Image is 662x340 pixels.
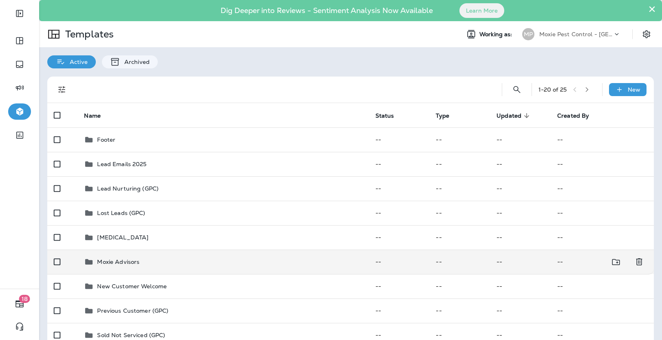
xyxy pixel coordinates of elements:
td: -- [490,250,551,274]
p: New Customer Welcome [97,283,167,290]
td: -- [551,127,654,152]
td: -- [369,152,430,176]
span: Type [436,112,449,119]
p: Templates [62,28,114,40]
p: Active [66,59,88,65]
td: -- [429,298,490,323]
td: -- [369,250,430,274]
button: Expand Sidebar [8,5,31,22]
td: -- [490,127,551,152]
span: Status [375,112,405,119]
td: -- [429,152,490,176]
td: -- [429,274,490,298]
button: Close [648,2,656,15]
p: Footer [97,136,115,143]
button: Search Templates [509,81,525,98]
p: Sold Not Serviced (GPC) [97,332,165,338]
td: -- [429,127,490,152]
button: Settings [639,27,654,42]
td: -- [551,176,654,201]
td: -- [490,298,551,323]
span: Status [375,112,394,119]
div: 1 - 20 of 25 [538,86,567,93]
p: Dig Deeper into Reviews - Sentiment Analysis Now Available [197,9,457,12]
td: -- [551,274,654,298]
span: Updated [496,112,532,119]
td: -- [369,298,430,323]
p: Lost Leads (GPC) [97,210,145,216]
td: -- [490,225,551,250]
div: MP [522,28,534,40]
button: Filters [54,81,70,98]
td: -- [429,201,490,225]
span: Name [84,112,111,119]
td: -- [369,201,430,225]
button: Learn More [459,3,504,18]
td: -- [429,225,490,250]
td: -- [551,225,654,250]
span: 18 [19,295,30,303]
td: -- [490,274,551,298]
p: Archived [120,59,150,65]
td: -- [369,127,430,152]
td: -- [490,201,551,225]
p: Moxie Advisors [97,259,139,265]
td: -- [429,250,490,274]
button: 18 [8,296,31,312]
td: -- [490,152,551,176]
p: [MEDICAL_DATA] [97,234,148,241]
p: Previous Customer (GPC) [97,307,168,314]
span: Created By [557,112,600,119]
span: Updated [496,112,521,119]
button: Delete [631,254,647,270]
span: Type [436,112,460,119]
p: New [628,86,640,93]
td: -- [369,225,430,250]
button: Move to folder [608,254,624,270]
td: -- [369,176,430,201]
span: Created By [557,112,589,119]
td: -- [551,250,624,274]
span: Working as: [479,31,514,38]
td: -- [429,176,490,201]
td: -- [551,201,654,225]
td: -- [551,298,654,323]
p: Lead Emails 2025 [97,161,146,167]
p: Lead Nurturing (GPC) [97,185,159,192]
td: -- [551,152,654,176]
td: -- [369,274,430,298]
td: -- [490,176,551,201]
span: Name [84,112,101,119]
p: Moxie Pest Control - [GEOGRAPHIC_DATA] [539,31,613,37]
